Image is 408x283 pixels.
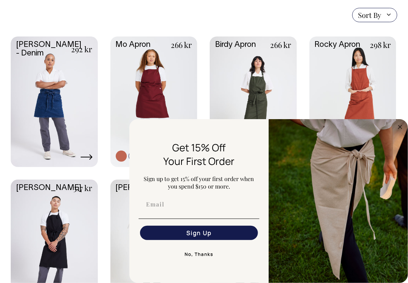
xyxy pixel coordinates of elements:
[140,197,258,211] input: Email
[129,119,408,283] div: FLYOUT Form
[164,154,235,168] span: Your First Order
[396,123,404,131] button: Close dialog
[144,175,254,190] span: Sign up to get 15% off your first order when you spend $150 or more.
[358,11,381,19] span: Sort By
[172,141,226,154] span: Get 15% Off
[129,151,140,162] span: +9
[139,247,259,262] button: No, Thanks
[269,119,408,283] img: 5e34ad8f-4f05-4173-92a8-ea475ee49ac9.jpeg
[140,226,258,240] button: Sign Up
